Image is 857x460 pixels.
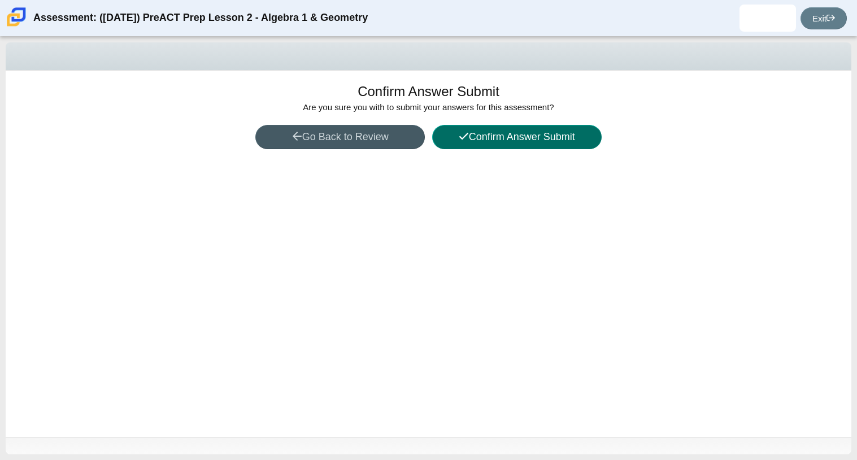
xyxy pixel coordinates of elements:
img: kamariana.spencer.HzPbzk [759,9,777,27]
button: Confirm Answer Submit [432,125,602,149]
img: Carmen School of Science & Technology [5,5,28,29]
span: Are you sure you with to submit your answers for this assessment? [303,102,554,112]
div: Assessment: ([DATE]) PreACT Prep Lesson 2 - Algebra 1 & Geometry [33,5,368,32]
h1: Confirm Answer Submit [358,82,499,101]
button: Go Back to Review [255,125,425,149]
a: Exit [801,7,847,29]
a: Carmen School of Science & Technology [5,21,28,31]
